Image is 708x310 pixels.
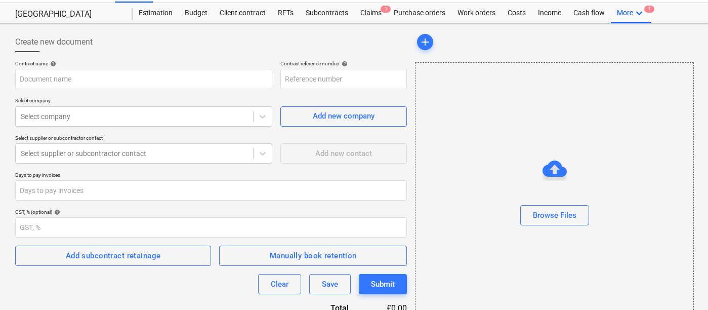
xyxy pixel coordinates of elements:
[381,6,391,13] span: 1
[309,274,351,294] button: Save
[219,246,407,266] button: Manually book retention
[359,274,407,294] button: Submit
[567,3,611,23] a: Cash flow
[66,249,161,262] div: Add subcontract retainage
[644,6,654,13] span: 1
[15,172,407,180] p: Days to pay invoices
[322,278,338,291] div: Save
[533,209,576,222] div: Browse Files
[371,278,395,291] div: Submit
[48,61,56,67] span: help
[15,36,93,48] span: Create new document
[419,36,431,48] span: add
[270,249,357,262] div: Manually book retention
[271,278,288,291] div: Clear
[354,3,388,23] div: Claims
[388,3,451,23] a: Purchase orders
[280,69,407,89] input: Reference number
[611,3,651,23] div: More
[52,209,60,215] span: help
[633,7,645,19] i: keyboard_arrow_down
[502,3,532,23] a: Costs
[280,106,407,127] button: Add new company
[532,3,567,23] a: Income
[15,9,120,20] div: [GEOGRAPHIC_DATA]
[179,3,214,23] a: Budget
[15,97,272,106] p: Select company
[272,3,300,23] a: RFTs
[15,69,272,89] input: Document name
[451,3,502,23] a: Work orders
[214,3,272,23] a: Client contract
[300,3,354,23] a: Subcontracts
[15,180,407,201] input: Days to pay invoices
[15,217,407,238] input: GST, %
[133,3,179,23] a: Estimation
[15,246,211,266] button: Add subcontract retainage
[258,274,301,294] button: Clear
[313,109,374,123] div: Add new company
[657,261,708,310] iframe: Chat Widget
[15,60,272,67] div: Contract name
[340,61,348,67] span: help
[15,209,407,215] div: GST, % (optional)
[280,60,407,67] div: Contract reference number
[354,3,388,23] a: Claims1
[520,205,589,225] button: Browse Files
[15,135,272,143] p: Select supplier or subcontractor contact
